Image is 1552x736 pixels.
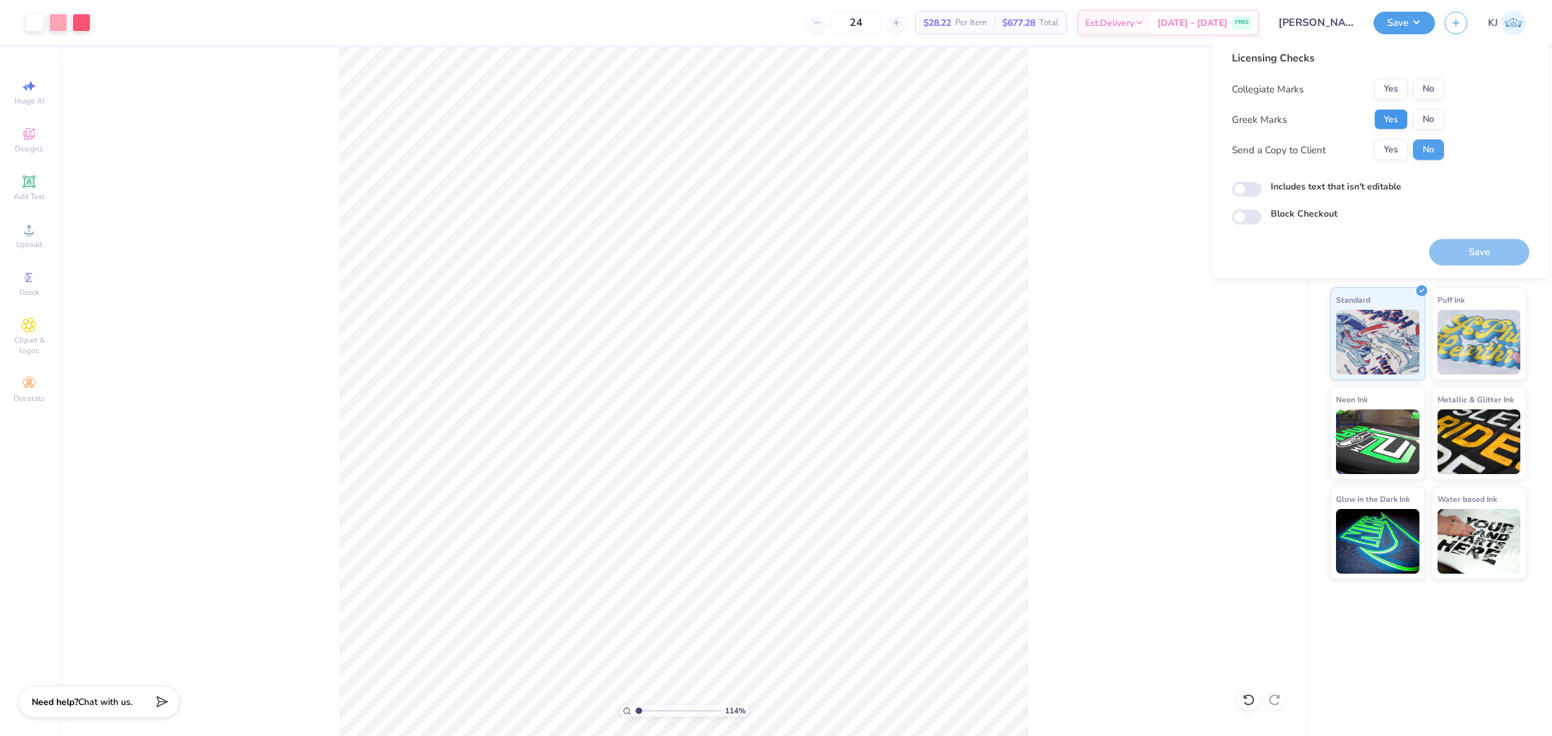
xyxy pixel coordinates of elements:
img: Metallic & Glitter Ink [1438,409,1521,474]
a: KJ [1488,10,1526,36]
div: Greek Marks [1232,112,1287,127]
span: [DATE] - [DATE] [1158,16,1227,30]
label: Block Checkout [1271,207,1337,221]
button: No [1413,109,1444,130]
img: Water based Ink [1438,509,1521,574]
span: Upload [16,239,42,250]
span: KJ [1488,16,1498,30]
span: Designs [15,144,43,154]
div: Send a Copy to Client [1232,142,1326,157]
span: Per Item [955,16,987,30]
span: Standard [1336,293,1370,307]
img: Puff Ink [1438,310,1521,374]
span: Total [1039,16,1059,30]
span: FREE [1235,18,1249,27]
span: 114 % [725,705,746,717]
img: Kendra Jingco [1501,10,1526,36]
span: Add Text [14,191,45,202]
button: No [1413,140,1444,160]
span: Greek [19,287,39,298]
div: Collegiate Marks [1232,81,1304,96]
span: Puff Ink [1438,293,1465,307]
span: Chat with us. [78,696,133,708]
span: Metallic & Glitter Ink [1438,393,1514,406]
button: Yes [1374,109,1408,130]
img: Neon Ink [1336,409,1419,474]
button: Save [1374,12,1435,34]
button: No [1413,79,1444,100]
span: Est. Delivery [1085,16,1134,30]
label: Includes text that isn't editable [1271,180,1401,193]
div: Licensing Checks [1232,50,1444,66]
img: Glow in the Dark Ink [1336,509,1419,574]
strong: Need help? [32,696,78,708]
span: $28.22 [923,16,951,30]
span: Glow in the Dark Ink [1336,492,1410,506]
input: Untitled Design [1269,10,1364,36]
span: Clipart & logos [6,335,52,356]
span: Image AI [14,96,45,106]
img: Standard [1336,310,1419,374]
button: Yes [1374,79,1408,100]
span: $677.28 [1002,16,1035,30]
input: – – [831,11,881,34]
span: Neon Ink [1336,393,1368,406]
span: Water based Ink [1438,492,1497,506]
span: Decorate [14,393,45,404]
button: Yes [1374,140,1408,160]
